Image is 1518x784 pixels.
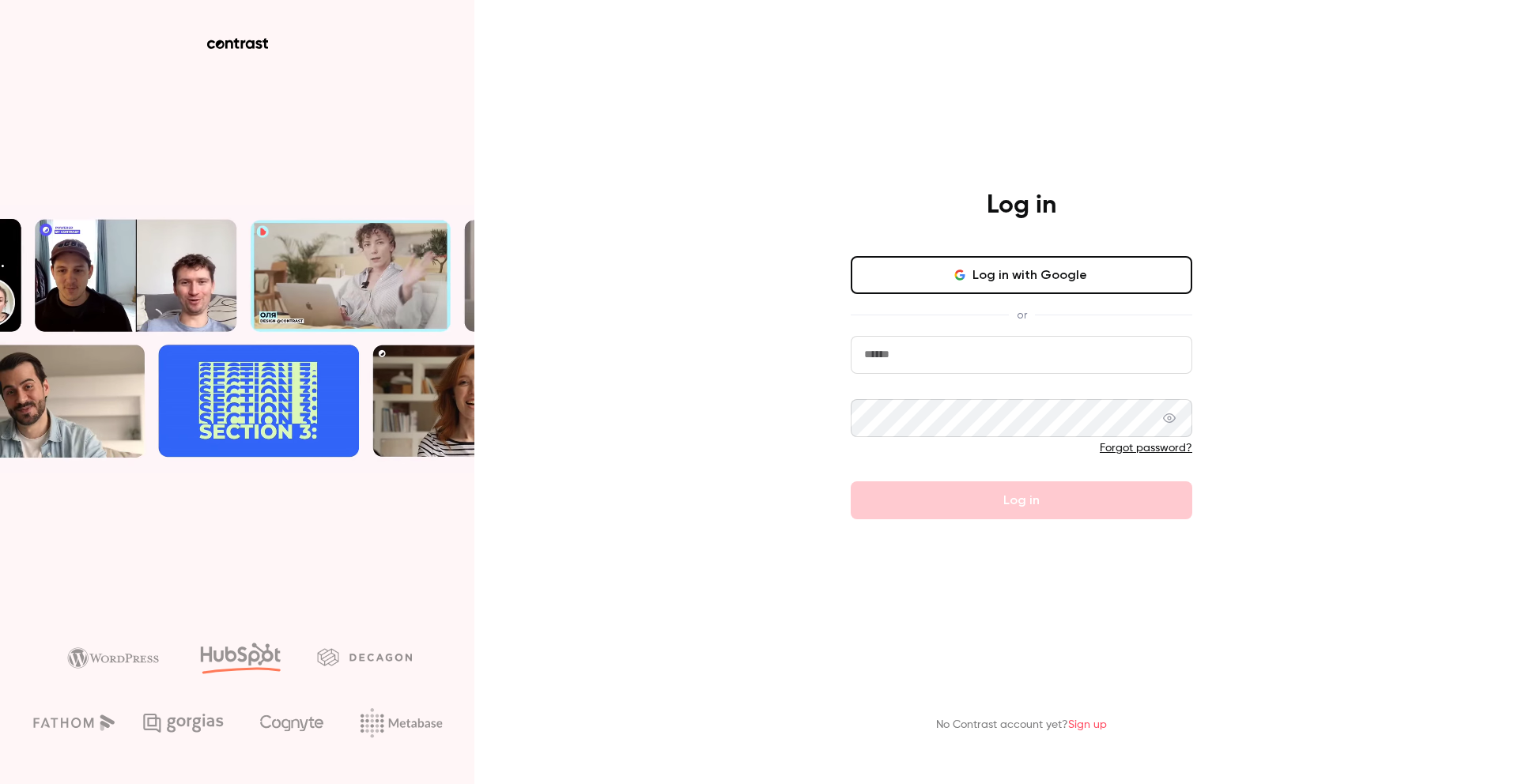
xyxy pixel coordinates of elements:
h4: Log in [987,190,1056,221]
img: decagon [317,648,412,665]
button: Log in with Google [851,256,1192,294]
a: Sign up [1068,719,1107,730]
span: or [1009,307,1035,323]
a: Forgot password? [1100,443,1192,454]
p: No Contrast account yet? [936,717,1107,733]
